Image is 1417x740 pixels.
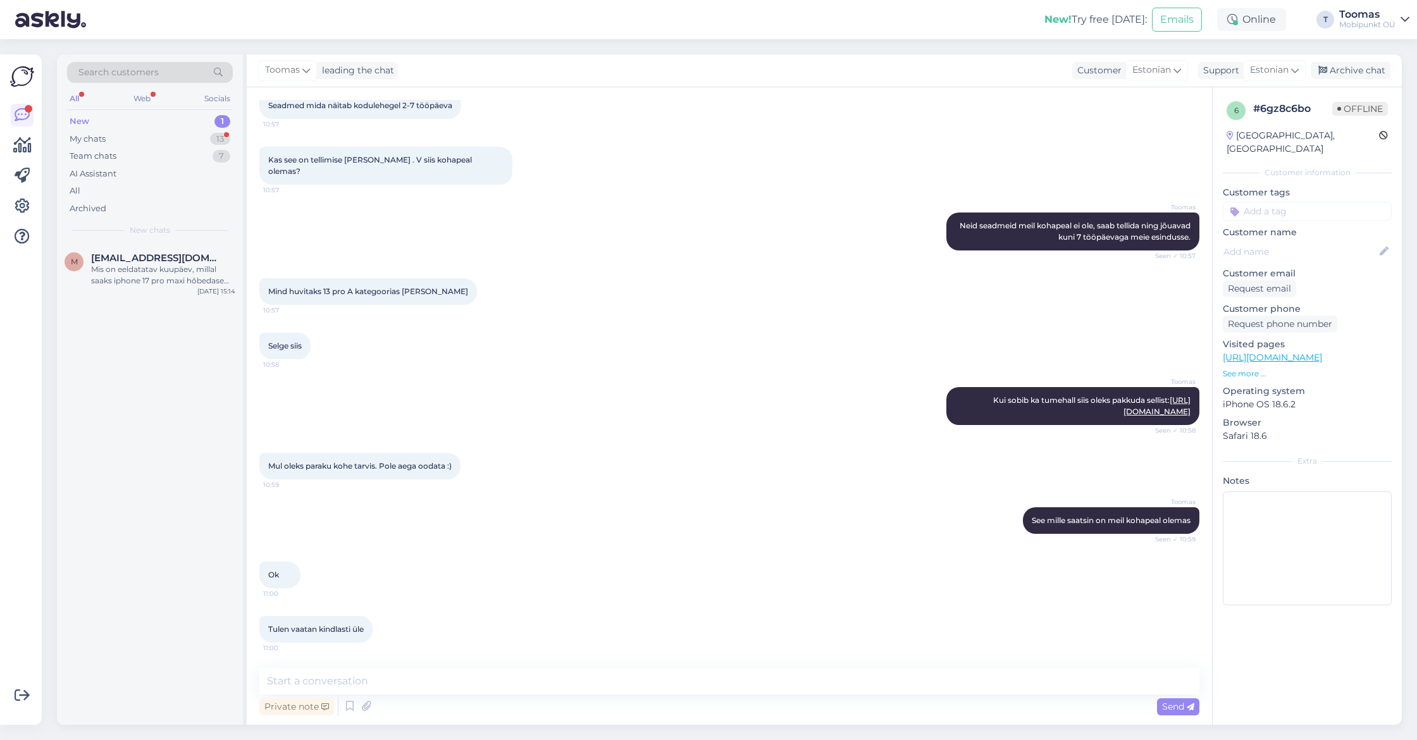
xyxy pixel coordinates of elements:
[263,643,311,653] span: 11:00
[263,589,311,598] span: 11:00
[268,341,302,350] span: Selge siis
[263,480,311,490] span: 10:59
[265,63,300,77] span: Toomas
[1223,226,1392,239] p: Customer name
[1332,102,1388,116] span: Offline
[1223,474,1392,488] p: Notes
[1217,8,1286,31] div: Online
[1223,302,1392,316] p: Customer phone
[1311,62,1390,79] div: Archive chat
[1223,338,1392,351] p: Visited pages
[1223,267,1392,280] p: Customer email
[1223,202,1392,221] input: Add a tag
[130,225,170,236] span: New chats
[1223,416,1392,429] p: Browser
[268,624,364,634] span: Tulen vaatan kindlasti üle
[268,461,452,471] span: Mul oleks paraku kohe tarvis. Pole aega oodata :)
[91,264,235,287] div: Mis on eeldatatav kuupäev, millal saaks iphone 17 pro maxi hõbedase 256GB kätte?
[1148,251,1196,261] span: Seen ✓ 10:57
[1223,167,1392,178] div: Customer information
[1227,129,1379,156] div: [GEOGRAPHIC_DATA], [GEOGRAPHIC_DATA]
[1044,12,1147,27] div: Try free [DATE]:
[1223,385,1392,398] p: Operating system
[268,287,468,296] span: Mind huvitaks 13 pro A kategoorias [PERSON_NAME]
[1223,316,1337,333] div: Request phone number
[960,221,1192,242] span: Neid seadmeid meil kohapeal ei ole, saab tellida ning jõuavad kuni 7 tööpäevaga meie esindusse.
[78,66,159,79] span: Search customers
[67,90,82,107] div: All
[70,202,106,215] div: Archived
[1148,202,1196,212] span: Toomas
[1339,9,1409,30] a: ToomasMobipunkt OÜ
[1162,701,1194,712] span: Send
[214,115,230,128] div: 1
[1148,497,1196,507] span: Toomas
[1032,515,1191,525] span: See mille saatsin on meil kohapeal olemas
[268,101,452,110] span: Seadmed mida näitab kodulehegel 2-7 tööpäeva
[263,305,311,315] span: 10:57
[1148,426,1196,435] span: Seen ✓ 10:58
[1223,429,1392,443] p: Safari 18.6
[1253,101,1332,116] div: # 6gz8c6bo
[1072,64,1122,77] div: Customer
[70,150,116,163] div: Team chats
[1148,377,1196,386] span: Toomas
[210,133,230,145] div: 13
[70,115,89,128] div: New
[91,252,223,264] span: marleenmets55@gmail.com
[317,64,394,77] div: leading the chat
[263,185,311,195] span: 10:57
[1223,245,1377,259] input: Add name
[1152,8,1202,32] button: Emails
[131,90,153,107] div: Web
[197,287,235,296] div: [DATE] 15:14
[263,120,311,129] span: 10:57
[268,570,279,579] span: Ok
[70,133,106,145] div: My chats
[1223,280,1296,297] div: Request email
[1339,20,1395,30] div: Mobipunkt OÜ
[268,155,474,176] span: Kas see on tellimise [PERSON_NAME] . V siis kohapeal olemas?
[70,185,80,197] div: All
[1223,455,1392,467] div: Extra
[1223,352,1322,363] a: [URL][DOMAIN_NAME]
[70,168,116,180] div: AI Assistant
[213,150,230,163] div: 7
[259,698,334,715] div: Private note
[1044,13,1072,25] b: New!
[1250,63,1289,77] span: Estonian
[993,395,1191,416] span: Kui sobib ka tumehall siis oleks pakkuda sellist:
[1339,9,1395,20] div: Toomas
[1223,398,1392,411] p: iPhone OS 18.6.2
[1223,186,1392,199] p: Customer tags
[263,360,311,369] span: 10:58
[1148,534,1196,544] span: Seen ✓ 10:59
[1132,63,1171,77] span: Estonian
[1316,11,1334,28] div: T
[1234,106,1239,115] span: 6
[1223,368,1392,379] p: See more ...
[10,65,34,89] img: Askly Logo
[1198,64,1239,77] div: Support
[202,90,233,107] div: Socials
[71,257,78,266] span: m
